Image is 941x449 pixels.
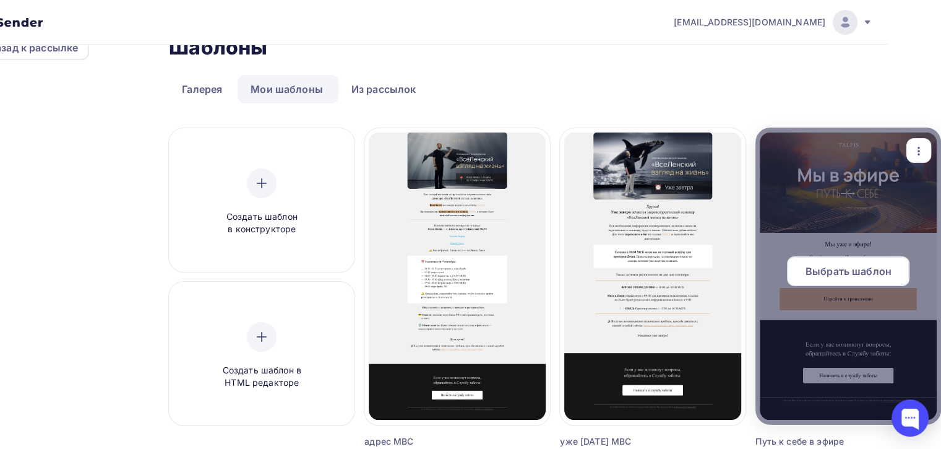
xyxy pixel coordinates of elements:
[674,16,825,28] span: [EMAIL_ADDRESS][DOMAIN_NAME]
[338,75,429,103] a: Из рассылок
[560,435,699,448] div: уже [DATE] МВС
[169,35,267,60] h2: Шаблоны
[755,435,895,448] div: Путь к себе в эфире
[238,75,336,103] a: Мои шаблоны
[806,264,892,279] span: Выбрать шаблон
[203,211,320,236] span: Создать шаблон в конструкторе
[364,435,504,448] div: адрес МВС
[169,75,235,103] a: Галерея
[674,10,872,35] a: [EMAIL_ADDRESS][DOMAIN_NAME]
[203,364,320,390] span: Создать шаблон в HTML редакторе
